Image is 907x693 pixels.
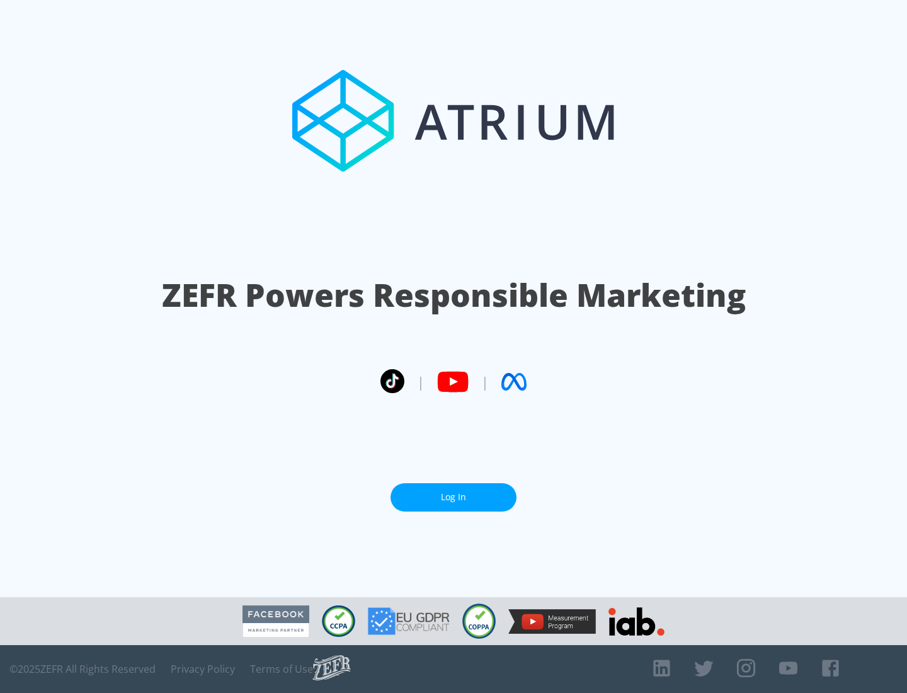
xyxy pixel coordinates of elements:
img: COPPA Compliant [462,604,496,639]
span: © 2025 ZEFR All Rights Reserved [9,663,156,675]
h1: ZEFR Powers Responsible Marketing [162,273,746,317]
span: | [481,372,489,391]
a: Terms of Use [250,663,313,675]
img: YouTube Measurement Program [508,609,596,634]
img: IAB [608,607,665,636]
img: GDPR Compliant [368,607,450,635]
img: Facebook Marketing Partner [242,605,309,638]
span: | [417,372,425,391]
a: Log In [391,483,516,512]
img: CCPA Compliant [322,605,355,637]
a: Privacy Policy [171,663,235,675]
